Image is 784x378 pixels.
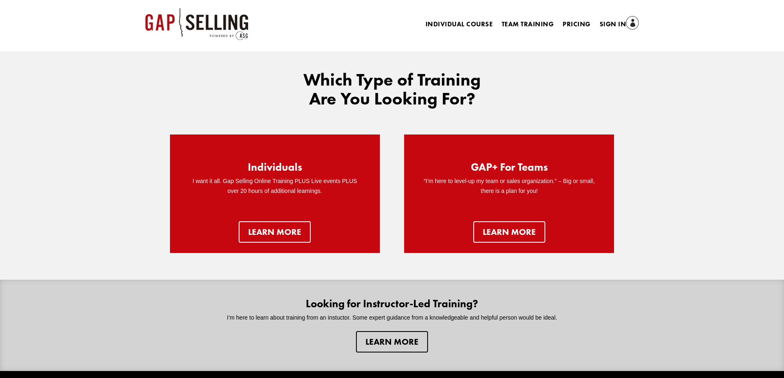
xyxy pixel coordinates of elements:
[563,21,590,30] a: Pricing
[289,70,495,112] h2: Which Type of Training Are You Looking For?
[212,298,573,313] h2: Looking for Instructor-Led Training?
[356,331,428,352] a: Learn more
[471,162,548,176] h2: GAP+ For Teams
[426,21,493,30] a: Individual Course
[212,313,573,323] p: I’m here to learn about training from an instuctor. Some expert guidance from a knowledgeable and...
[600,19,639,30] a: Sign In
[502,21,554,30] a: Team Training
[248,162,302,176] h2: Individuals
[421,176,598,196] p: “I’m here to level-up my team or sales organization.” – Big or small, there is a plan for you!
[186,176,363,196] p: I want it all. Gap Selling Online Training PLUS Live events PLUS over 20 hours of additional lear...
[473,221,545,243] a: learn more
[239,221,311,243] a: Learn more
